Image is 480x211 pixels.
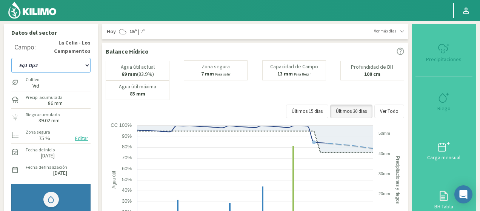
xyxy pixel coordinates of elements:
[122,166,132,171] text: 60%
[378,191,390,196] text: 20mm
[106,28,116,35] span: Hoy
[270,64,318,69] p: Capacidad de Campo
[130,90,145,97] b: 83 mm
[454,185,472,203] div: Open Intercom Messenger
[122,71,154,77] p: (83.9%)
[26,76,39,83] label: Cultivo
[122,177,132,182] text: 50%
[378,171,390,176] text: 30mm
[374,28,396,34] span: Ver más días
[201,70,214,77] b: 7 mm
[418,204,470,209] div: BH Tabla
[14,43,36,51] div: Campo:
[378,131,390,136] text: 50mm
[418,57,470,62] div: Precipitaciones
[36,39,91,55] strong: La Celia - Los Campamentos
[38,118,60,123] label: 39.02 mm
[139,28,145,35] span: 2º
[53,171,67,176] label: [DATE]
[111,171,117,189] text: Agua útil
[122,155,132,160] text: 70%
[418,106,470,111] div: Riego
[26,94,63,101] label: Precip. acumulada
[418,155,470,160] div: Carga mensual
[122,133,132,139] text: 90%
[73,134,91,143] button: Editar
[415,28,472,77] button: Precipitaciones
[8,1,57,19] img: Kilimo
[122,71,137,77] b: 69 mm
[415,77,472,126] button: Riego
[395,156,400,204] text: Precipitaciones y riegos
[378,151,390,156] text: 40mm
[286,105,328,118] button: Últimos 15 días
[374,105,404,118] button: Ver Todo
[121,64,155,70] p: Agua útil actual
[294,72,311,77] small: Para llegar
[26,129,50,136] label: Zona segura
[215,72,231,77] small: Para salir
[351,64,393,70] p: Profundidad de BH
[122,187,132,193] text: 40%
[26,83,39,88] label: Vid
[106,47,149,56] p: Balance Hídrico
[119,84,156,89] p: Agua útil máxima
[122,198,132,204] text: 30%
[415,126,472,175] button: Carga mensual
[111,122,132,128] text: CC 100%
[26,111,60,118] label: Riego acumulado
[26,146,55,153] label: Fecha de inicio
[41,153,55,158] label: [DATE]
[330,105,372,118] button: Últimos 30 días
[277,70,293,77] b: 13 mm
[202,64,230,69] p: Zona segura
[26,164,67,171] label: Fecha de finalización
[39,136,50,141] label: 75 %
[122,144,132,149] text: 80%
[129,28,137,35] strong: 15º
[11,28,91,37] p: Datos del sector
[364,71,380,77] b: 100 cm
[48,101,63,106] label: 86 mm
[138,28,139,35] span: |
